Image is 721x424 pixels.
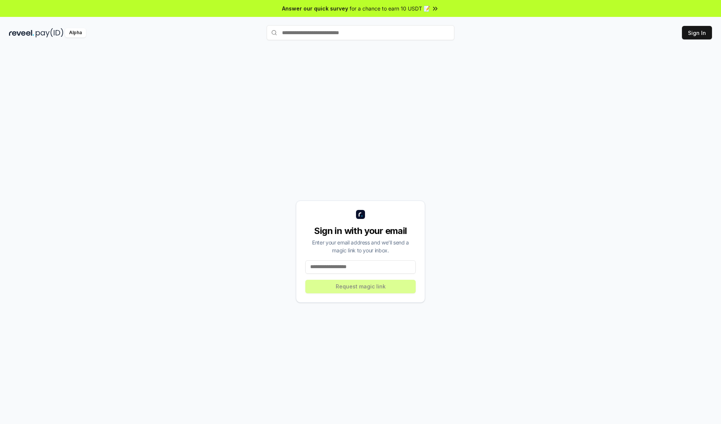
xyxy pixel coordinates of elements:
div: Alpha [65,28,86,38]
img: reveel_dark [9,28,34,38]
img: logo_small [356,210,365,219]
div: Sign in with your email [305,225,416,237]
span: for a chance to earn 10 USDT 📝 [350,5,430,12]
button: Sign In [682,26,712,39]
span: Answer our quick survey [282,5,348,12]
img: pay_id [36,28,63,38]
div: Enter your email address and we’ll send a magic link to your inbox. [305,238,416,254]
